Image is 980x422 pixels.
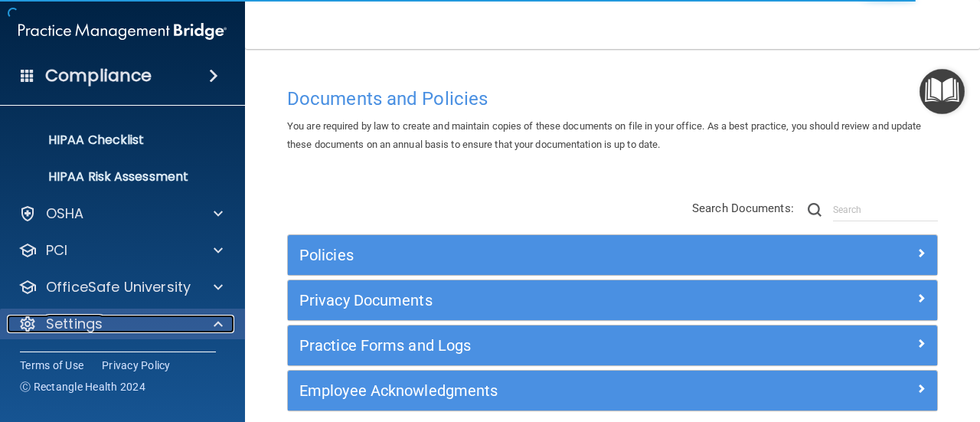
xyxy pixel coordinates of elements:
[299,333,926,358] a: Practice Forms and Logs
[18,241,223,260] a: PCI
[10,169,219,185] p: HIPAA Risk Assessment
[102,358,171,373] a: Privacy Policy
[715,313,962,375] iframe: Drift Widget Chat Controller
[299,288,926,312] a: Privacy Documents
[46,315,103,333] p: Settings
[299,382,763,399] h5: Employee Acknowledgments
[18,204,223,223] a: OSHA
[920,69,965,114] button: Open Resource Center
[299,247,763,263] h5: Policies
[287,120,922,150] span: You are required by law to create and maintain copies of these documents on file in your office. ...
[20,379,145,394] span: Ⓒ Rectangle Health 2024
[299,292,763,309] h5: Privacy Documents
[46,204,84,223] p: OSHA
[45,65,152,87] h4: Compliance
[808,203,822,217] img: ic-search.3b580494.png
[18,16,227,47] img: PMB logo
[20,358,83,373] a: Terms of Use
[287,89,938,109] h4: Documents and Policies
[46,278,191,296] p: OfficeSafe University
[46,241,67,260] p: PCI
[18,278,223,296] a: OfficeSafe University
[10,132,219,148] p: HIPAA Checklist
[692,201,794,215] span: Search Documents:
[299,337,763,354] h5: Practice Forms and Logs
[299,243,926,267] a: Policies
[299,378,926,403] a: Employee Acknowledgments
[833,198,938,221] input: Search
[18,315,223,333] a: Settings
